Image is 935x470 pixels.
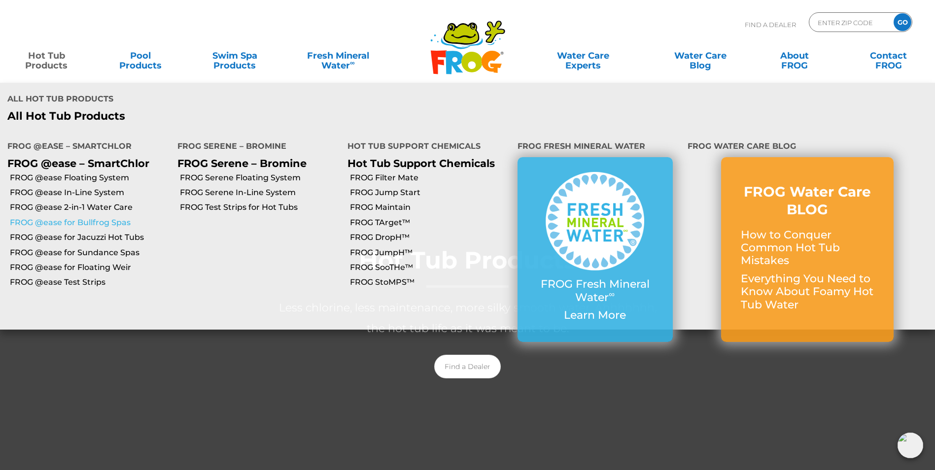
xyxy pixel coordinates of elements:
[894,13,911,31] input: GO
[350,262,510,273] a: FROG SooTHe™
[741,272,874,311] p: Everything You Need to Know About Foamy Hot Tub Water
[350,277,510,288] a: FROG StoMPS™
[350,217,510,228] a: FROG TArget™
[292,46,384,66] a: Fresh MineralWater∞
[524,46,643,66] a: Water CareExperts
[198,46,272,66] a: Swim SpaProducts
[817,15,883,30] input: Zip Code Form
[7,110,460,123] a: All Hot Tub Products
[350,232,510,243] a: FROG DropH™
[537,172,653,327] a: FROG Fresh Mineral Water∞ Learn More
[663,46,737,66] a: Water CareBlog
[10,172,170,183] a: FROG @ease Floating System
[10,277,170,288] a: FROG @ease Test Strips
[745,12,796,37] p: Find A Dealer
[7,157,163,169] p: FROG @ease – SmartChlor
[177,157,333,169] p: FROG Serene – Bromine
[180,187,340,198] a: FROG Serene In-Line System
[10,232,170,243] a: FROG @ease for Jacuzzi Hot Tubs
[537,278,653,304] p: FROG Fresh Mineral Water
[518,137,673,157] h4: FROG Fresh Mineral Water
[350,172,510,183] a: FROG Filter Mate
[350,202,510,213] a: FROG Maintain
[741,229,874,268] p: How to Conquer Common Hot Tub Mistakes
[688,137,928,157] h4: FROG Water Care Blog
[177,137,333,157] h4: FROG Serene – Bromine
[898,433,923,458] img: openIcon
[347,157,495,169] a: Hot Tub Support Chemicals
[350,187,510,198] a: FROG Jump Start
[10,46,83,66] a: Hot TubProducts
[10,247,170,258] a: FROG @ease for Sundance Spas
[7,137,163,157] h4: FROG @ease – SmartChlor
[609,289,615,299] sup: ∞
[104,46,177,66] a: PoolProducts
[741,183,874,219] h3: FROG Water Care BLOG
[7,90,460,110] h4: All Hot Tub Products
[434,355,501,378] a: Find a Dealer
[10,202,170,213] a: FROG @ease 2-in-1 Water Care
[350,59,355,67] sup: ∞
[347,137,503,157] h4: Hot Tub Support Chemicals
[350,247,510,258] a: FROG JumpH™
[741,183,874,316] a: FROG Water Care BLOG How to Conquer Common Hot Tub Mistakes Everything You Need to Know About Foa...
[852,46,925,66] a: ContactFROG
[537,309,653,322] p: Learn More
[180,172,340,183] a: FROG Serene Floating System
[758,46,831,66] a: AboutFROG
[10,187,170,198] a: FROG @ease In-Line System
[180,202,340,213] a: FROG Test Strips for Hot Tubs
[10,262,170,273] a: FROG @ease for Floating Weir
[10,217,170,228] a: FROG @ease for Bullfrog Spas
